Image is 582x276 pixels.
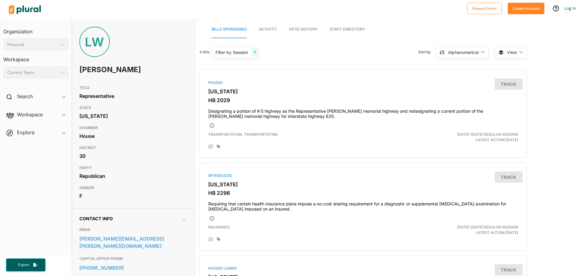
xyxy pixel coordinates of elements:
h3: HB 2296 [208,190,518,196]
div: Add tags [217,237,220,241]
div: Latest Action: [DATE] [416,132,523,143]
div: Latest Action: [DATE] [416,224,523,235]
h3: HB 2029 [208,97,518,103]
span: Transportation, Transportation [208,132,278,137]
span: Export [14,262,33,268]
a: Bills Sponsored [212,21,247,38]
button: Export [6,258,45,271]
span: Insurance [208,225,230,229]
button: Request Demo [467,3,502,14]
h3: EMAIL [79,226,187,233]
button: Track [495,78,523,90]
button: Track [495,171,523,183]
div: Personal [7,42,59,48]
a: Log In [564,5,576,11]
div: Representative [79,91,187,101]
a: [PHONE_NUMBER] [79,263,187,272]
div: 1 [252,48,258,56]
div: Passed Lower [208,266,518,271]
h3: PARTY [79,164,187,171]
div: LW [79,27,110,57]
button: Create Account [508,3,544,14]
div: Passed [208,80,518,85]
span: Activity [259,27,277,32]
div: Add Position Statement [208,145,213,149]
div: Add Position Statement [208,237,213,242]
span: Sort by [418,49,436,55]
div: [US_STATE] [79,111,187,121]
div: 30 [79,151,187,161]
button: Track [495,264,523,275]
span: View [507,49,517,55]
div: Current Team [7,69,59,76]
a: Staff Directory [330,21,365,38]
div: Add tags [217,145,220,149]
span: [DATE]-[DATE] Regular Session [457,225,518,229]
h3: Workspace [3,51,69,64]
div: Republican [79,171,187,181]
h3: DISTRICT [79,144,187,151]
a: Vote History [289,21,318,38]
a: [PERSON_NAME][EMAIL_ADDRESS][PERSON_NAME][DOMAIN_NAME] [79,234,187,251]
span: [DATE]-[DATE] Regular Session [457,132,518,137]
h3: Organization [3,23,69,36]
span: Contact Info [79,216,113,221]
a: Create Account [508,5,544,11]
span: 4 bills [199,49,209,55]
div: F [79,191,187,201]
a: Activity [259,21,277,38]
div: Introduced [208,173,518,178]
div: House [79,131,187,141]
span: Vote History [289,27,318,32]
h3: CAPITOL OFFICE PHONE [79,255,187,262]
div: Alphanumerical [448,49,479,55]
h3: TITLE [79,84,187,91]
h3: [US_STATE] [208,181,518,188]
h2: Search [17,93,33,100]
h3: [US_STATE] [208,88,518,95]
div: Filter by Session [216,49,248,55]
h4: Designating a portion of K-5 highway as the Representative [PERSON_NAME] memorial highway and red... [208,106,518,119]
a: Request Demo [467,5,502,11]
h3: STATE [79,104,187,111]
h3: CHAMBER [79,124,187,131]
span: Bills Sponsored [212,27,247,32]
h4: Requiring that certain health insurance plans impose a no-cost sharing requirement for a diagnost... [208,198,518,212]
h1: [PERSON_NAME] [79,61,144,79]
h3: GENDER [79,184,187,191]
